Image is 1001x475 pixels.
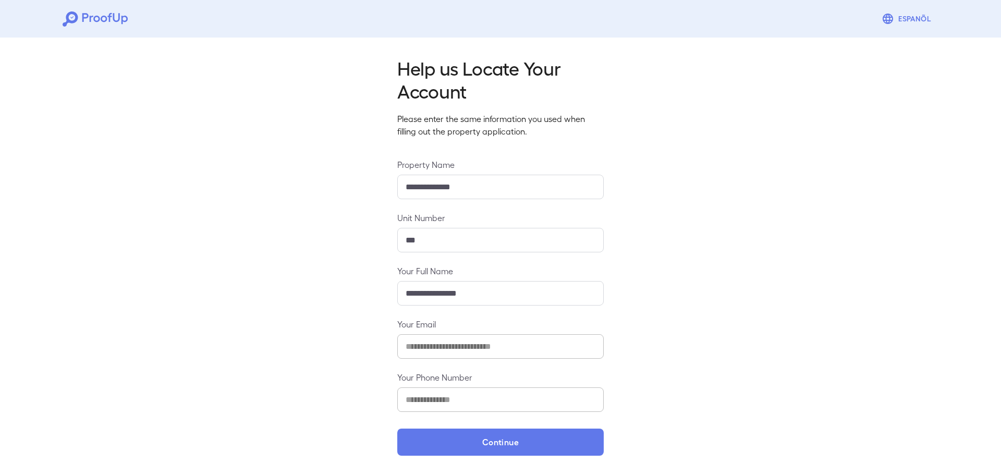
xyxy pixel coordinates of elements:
label: Your Phone Number [397,371,604,383]
button: Espanõl [877,8,938,29]
button: Continue [397,429,604,456]
p: Please enter the same information you used when filling out the property application. [397,113,604,138]
label: Your Email [397,318,604,330]
label: Your Full Name [397,265,604,277]
h2: Help us Locate Your Account [397,56,604,102]
label: Unit Number [397,212,604,224]
label: Property Name [397,159,604,170]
